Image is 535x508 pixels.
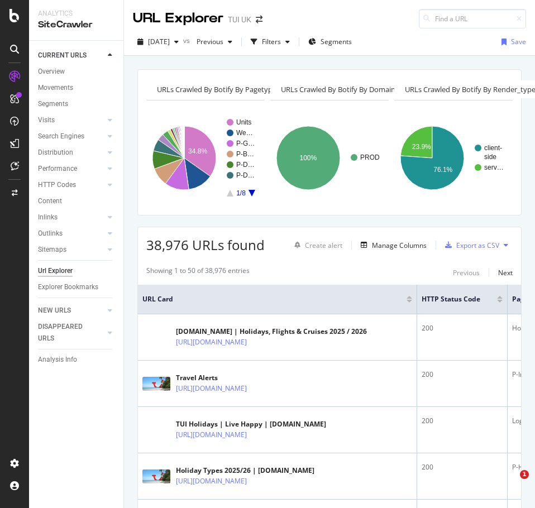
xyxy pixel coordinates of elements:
[38,9,114,18] div: Analytics
[422,462,503,472] div: 200
[38,228,104,239] a: Outlinks
[484,164,504,171] text: serv…
[188,147,207,155] text: 34.8%
[192,37,223,46] span: Previous
[304,33,356,51] button: Segments
[236,140,255,147] text: P-G…
[453,266,480,279] button: Previous
[38,82,116,94] a: Movements
[279,80,412,98] h4: URLs Crawled By Botify By domain
[38,18,114,31] div: SiteCrawler
[236,161,255,169] text: P-D…
[133,9,223,28] div: URL Explorer
[133,33,183,51] button: [DATE]
[281,84,395,94] span: URLs Crawled By Botify By domain
[484,144,502,152] text: client-
[38,147,73,159] div: Distribution
[433,166,452,174] text: 76.1%
[38,354,116,366] a: Analysis Info
[422,294,480,304] span: HTTP Status Code
[155,80,293,98] h4: URLs Crawled By Botify By pagetype
[38,281,98,293] div: Explorer Bookmarks
[372,241,427,250] div: Manage Columns
[38,195,62,207] div: Content
[38,228,63,239] div: Outlinks
[38,212,104,223] a: Inlinks
[38,131,84,142] div: Search Engines
[305,241,342,250] div: Create alert
[236,171,255,179] text: P-D…
[38,98,116,110] a: Segments
[148,37,170,46] span: 2025 Oct. 6th
[236,118,251,126] text: Units
[236,150,254,158] text: P-B…
[176,383,247,394] a: [URL][DOMAIN_NAME]
[38,131,104,142] a: Search Engines
[356,238,427,252] button: Manage Columns
[256,16,262,23] div: arrow-right-arrow-left
[38,50,104,61] a: CURRENT URLS
[38,321,104,344] a: DISAPPEARED URLS
[422,416,503,426] div: 200
[412,143,431,151] text: 23.9%
[262,37,281,46] div: Filters
[360,154,380,161] text: PROD
[38,195,116,207] a: Content
[38,98,68,110] div: Segments
[321,37,352,46] span: Segments
[456,241,499,250] div: Export as CSV
[38,82,73,94] div: Movements
[38,147,104,159] a: Distribution
[142,294,404,304] span: URL Card
[38,179,104,191] a: HTTP Codes
[453,268,480,277] div: Previous
[142,469,170,483] img: main image
[394,109,510,207] div: A chart.
[38,281,116,293] a: Explorer Bookmarks
[183,36,192,45] span: vs
[441,236,499,254] button: Export as CSV
[176,419,326,429] div: TUI Holidays | Live Happy | [DOMAIN_NAME]
[176,327,367,337] div: [DOMAIN_NAME] | Holidays, Flights & Cruises 2025 / 2026
[419,9,526,28] input: Find a URL
[176,373,295,383] div: Travel Alerts
[38,305,71,317] div: NEW URLS
[236,189,246,197] text: 1/8
[38,163,104,175] a: Performance
[38,114,104,126] a: Visits
[176,337,247,348] a: [URL][DOMAIN_NAME]
[497,470,524,497] iframe: Intercom live chat
[38,163,77,175] div: Performance
[176,466,314,476] div: Holiday Types 2025/26 | [DOMAIN_NAME]
[38,305,104,317] a: NEW URLS
[497,33,526,51] button: Save
[38,66,116,78] a: Overview
[38,50,87,61] div: CURRENT URLS
[228,14,251,25] div: TUI UK
[498,268,513,277] div: Next
[422,323,503,333] div: 200
[176,429,247,440] a: [URL][DOMAIN_NAME]
[38,265,73,277] div: Url Explorer
[38,321,94,344] div: DISAPPEARED URLS
[38,244,66,256] div: Sitemaps
[422,370,503,380] div: 200
[157,84,276,94] span: URLs Crawled By Botify By pagetype
[38,212,58,223] div: Inlinks
[146,109,262,207] svg: A chart.
[38,354,77,366] div: Analysis Info
[38,265,116,277] a: Url Explorer
[484,153,496,161] text: side
[38,179,76,191] div: HTTP Codes
[176,476,247,487] a: [URL][DOMAIN_NAME]
[146,236,265,254] span: 38,976 URLs found
[192,33,237,51] button: Previous
[299,154,317,162] text: 100%
[270,109,386,207] svg: A chart.
[520,470,529,479] span: 1
[146,266,250,279] div: Showing 1 to 50 of 38,976 entries
[38,66,65,78] div: Overview
[290,236,342,254] button: Create alert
